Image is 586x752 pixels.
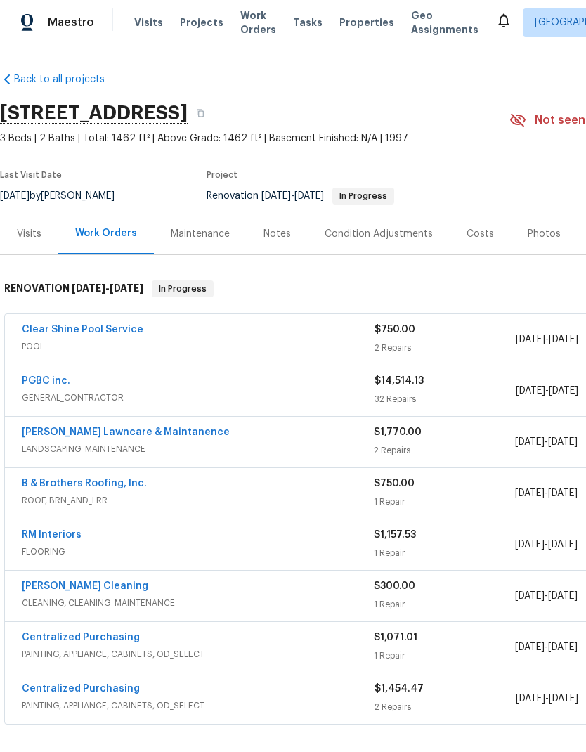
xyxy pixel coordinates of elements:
[22,581,148,591] a: [PERSON_NAME] Cleaning
[374,546,514,560] div: 1 Repair
[22,391,375,405] span: GENERAL_CONTRACTOR
[22,684,140,694] a: Centralized Purchasing
[411,8,478,37] span: Geo Assignments
[22,442,374,456] span: LANDSCAPING_MAINTENANCE
[22,339,375,354] span: POOL
[171,227,230,241] div: Maintenance
[22,545,374,559] span: FLOORING
[549,694,578,704] span: [DATE]
[515,591,545,601] span: [DATE]
[467,227,494,241] div: Costs
[339,15,394,30] span: Properties
[515,488,545,498] span: [DATE]
[375,325,415,335] span: $750.00
[375,392,516,406] div: 32 Repairs
[374,597,514,611] div: 1 Repair
[515,437,545,447] span: [DATE]
[374,443,514,458] div: 2 Repairs
[374,581,415,591] span: $300.00
[548,642,578,652] span: [DATE]
[48,15,94,30] span: Maestro
[22,699,375,713] span: PAINTING, APPLIANCE, CABINETS, OD_SELECT
[374,633,417,642] span: $1,071.01
[375,376,424,386] span: $14,514.13
[334,192,393,200] span: In Progress
[374,479,415,488] span: $750.00
[516,335,545,344] span: [DATE]
[22,376,70,386] a: PGBC inc.
[263,227,291,241] div: Notes
[548,591,578,601] span: [DATE]
[516,384,578,398] span: -
[72,283,105,293] span: [DATE]
[207,171,237,179] span: Project
[22,530,82,540] a: RM Interiors
[374,495,514,509] div: 1 Repair
[22,427,230,437] a: [PERSON_NAME] Lawncare & Maintanence
[153,282,212,296] span: In Progress
[110,283,143,293] span: [DATE]
[293,18,323,27] span: Tasks
[548,540,578,550] span: [DATE]
[188,101,213,126] button: Copy Address
[515,642,545,652] span: [DATE]
[72,283,143,293] span: -
[22,596,374,610] span: CLEANING, CLEANING_MAINTENANCE
[516,692,578,706] span: -
[22,325,143,335] a: Clear Shine Pool Service
[240,8,276,37] span: Work Orders
[325,227,433,241] div: Condition Adjustments
[374,427,422,437] span: $1,770.00
[22,479,147,488] a: B & Brothers Roofing, Inc.
[207,191,394,201] span: Renovation
[375,341,516,355] div: 2 Repairs
[375,684,424,694] span: $1,454.47
[515,486,578,500] span: -
[4,280,143,297] h6: RENOVATION
[515,538,578,552] span: -
[515,435,578,449] span: -
[375,700,516,714] div: 2 Repairs
[549,335,578,344] span: [DATE]
[180,15,223,30] span: Projects
[75,226,137,240] div: Work Orders
[516,386,545,396] span: [DATE]
[374,649,514,663] div: 1 Repair
[516,694,545,704] span: [DATE]
[22,633,140,642] a: Centralized Purchasing
[261,191,291,201] span: [DATE]
[516,332,578,346] span: -
[17,227,41,241] div: Visits
[374,530,416,540] span: $1,157.53
[515,589,578,603] span: -
[515,540,545,550] span: [DATE]
[22,647,374,661] span: PAINTING, APPLIANCE, CABINETS, OD_SELECT
[548,437,578,447] span: [DATE]
[261,191,324,201] span: -
[22,493,374,507] span: ROOF, BRN_AND_LRR
[134,15,163,30] span: Visits
[515,640,578,654] span: -
[294,191,324,201] span: [DATE]
[549,386,578,396] span: [DATE]
[528,227,561,241] div: Photos
[548,488,578,498] span: [DATE]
